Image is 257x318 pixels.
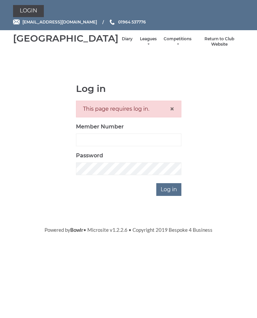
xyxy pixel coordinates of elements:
[13,5,44,17] a: Login
[45,227,212,233] span: Powered by • Microsite v1.2.2.6 • Copyright 2019 Bespoke 4 Business
[139,36,157,47] a: Leagues
[118,19,146,24] span: 01964 537776
[76,123,124,131] label: Member Number
[76,152,103,160] label: Password
[76,101,181,117] div: This page requires log in.
[170,105,174,113] button: Close
[198,36,241,47] a: Return to Club Website
[13,19,20,24] img: Email
[13,33,118,44] div: [GEOGRAPHIC_DATA]
[156,183,181,196] input: Log in
[109,19,146,25] a: Phone us 01964 537776
[22,19,97,24] span: [EMAIL_ADDRESS][DOMAIN_NAME]
[122,36,133,42] a: Diary
[70,227,83,233] a: Bowlr
[110,19,114,25] img: Phone us
[76,84,181,94] h1: Log in
[164,36,191,47] a: Competitions
[170,104,174,114] span: ×
[13,19,97,25] a: Email [EMAIL_ADDRESS][DOMAIN_NAME]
